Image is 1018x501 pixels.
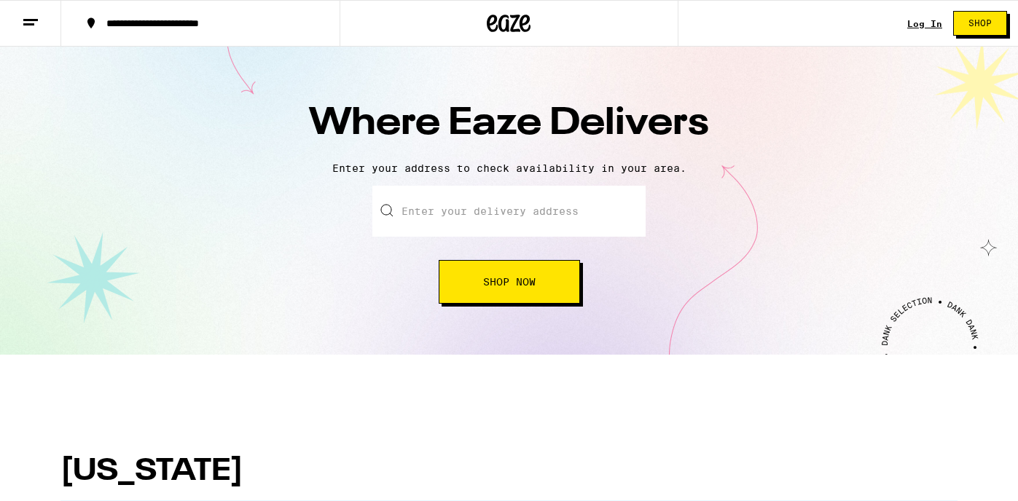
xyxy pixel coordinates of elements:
button: Shop Now [439,260,580,304]
h1: [US_STATE] [60,457,958,487]
input: Enter your delivery address [372,186,646,237]
a: Log In [907,19,942,28]
a: Shop [942,11,1018,36]
h1: Where Eaze Delivers [254,98,764,151]
span: Shop [968,19,992,28]
span: Shop Now [483,277,536,287]
p: Enter your address to check availability in your area. [15,162,1003,174]
button: Shop [953,11,1007,36]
